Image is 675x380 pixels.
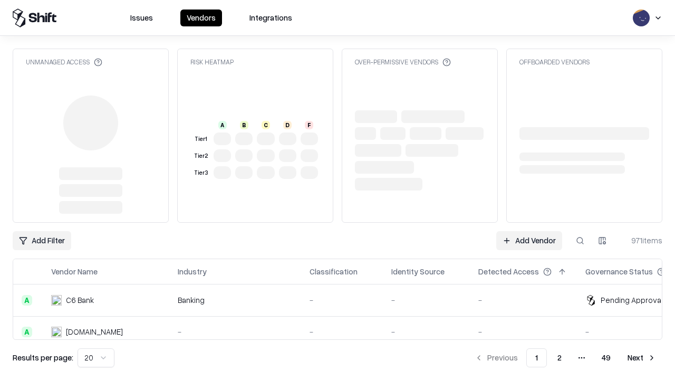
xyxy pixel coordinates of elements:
[26,58,102,66] div: Unmanaged Access
[549,348,570,367] button: 2
[178,266,207,277] div: Industry
[496,231,562,250] a: Add Vendor
[51,327,62,337] img: pathfactory.com
[13,231,71,250] button: Add Filter
[585,266,653,277] div: Governance Status
[305,121,313,129] div: F
[243,9,298,26] button: Integrations
[310,266,358,277] div: Classification
[124,9,159,26] button: Issues
[192,135,209,144] div: Tier 1
[190,58,234,66] div: Risk Heatmap
[13,352,73,363] p: Results per page:
[621,348,662,367] button: Next
[310,326,374,337] div: -
[478,266,539,277] div: Detected Access
[218,121,227,129] div: A
[391,326,461,337] div: -
[192,151,209,160] div: Tier 2
[601,294,663,306] div: Pending Approval
[51,295,62,306] img: C6 Bank
[51,266,98,277] div: Vendor Name
[283,121,292,129] div: D
[526,348,547,367] button: 1
[478,326,568,337] div: -
[22,327,32,337] div: A
[66,326,123,337] div: [DOMAIN_NAME]
[468,348,662,367] nav: pagination
[310,294,374,306] div: -
[192,168,209,177] div: Tier 3
[620,235,662,246] div: 971 items
[178,294,293,306] div: Banking
[262,121,270,129] div: C
[519,58,590,66] div: Offboarded Vendors
[391,266,445,277] div: Identity Source
[478,294,568,306] div: -
[391,294,461,306] div: -
[180,9,222,26] button: Vendors
[22,295,32,306] div: A
[66,294,94,306] div: C6 Bank
[355,58,451,66] div: Over-Permissive Vendors
[240,121,248,129] div: B
[593,348,619,367] button: 49
[178,326,293,337] div: -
